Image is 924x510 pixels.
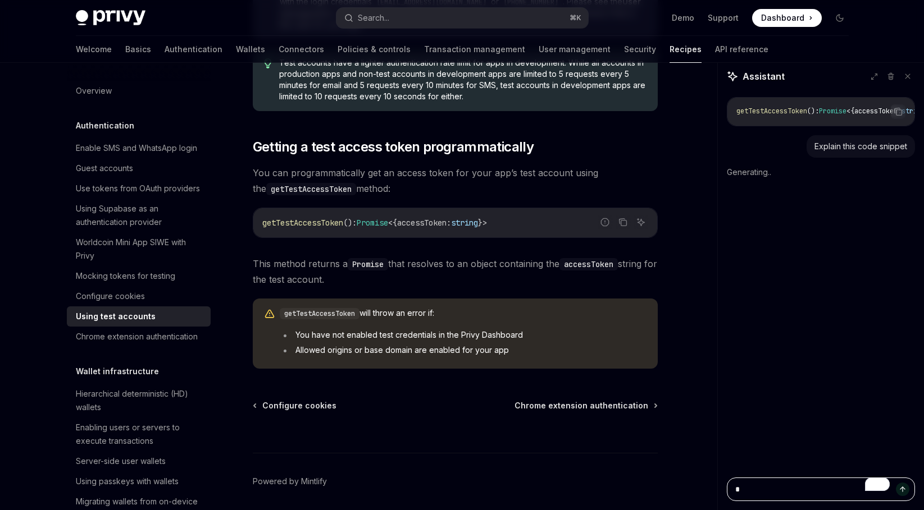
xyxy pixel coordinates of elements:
a: Powered by Mintlify [253,476,327,487]
svg: Warning [264,309,275,320]
span: accessToken [854,107,898,116]
a: Support [708,12,739,24]
div: Server-side user wallets [76,454,166,468]
span: You can programmatically get an access token for your app’s test account using the method: [253,165,658,196]
a: Transaction management [424,36,525,63]
span: } [478,218,483,228]
span: getTestAccessToken [736,107,807,116]
button: Ask AI [634,215,648,229]
span: (): [807,107,819,116]
div: Enable SMS and WhatsApp login [76,141,197,155]
img: dark logo [76,10,145,26]
a: Use tokens from OAuth providers [67,178,211,199]
span: Assistant [743,70,785,83]
a: Configure cookies [67,286,211,306]
a: Worldcoin Mini App SIWE with Privy [67,232,211,266]
div: Chrome extension authentication [76,330,198,343]
div: Overview [76,84,112,98]
a: Wallets [236,36,265,63]
span: string [451,218,478,228]
code: getTestAccessToken [280,308,359,319]
svg: Tip [264,58,272,68]
a: Using Supabase as an authentication provider [67,199,211,232]
span: < [846,107,850,116]
a: Hierarchical deterministic (HD) wallets [67,384,211,417]
div: Hierarchical deterministic (HD) wallets [76,387,204,414]
a: Policies & controls [338,36,411,63]
span: { [850,107,854,116]
a: Welcome [76,36,112,63]
a: Security [624,36,656,63]
button: Copy the contents from the code block [891,104,905,119]
a: Dashboard [752,9,822,27]
a: API reference [715,36,768,63]
a: Server-side user wallets [67,451,211,471]
a: Using passkeys with wallets [67,471,211,491]
span: Test accounts have a lighter authentication rate limit for apps in development. While all account... [279,57,646,102]
div: Worldcoin Mini App SIWE with Privy [76,236,204,263]
span: Chrome extension authentication [515,400,648,411]
code: Promise [348,258,388,270]
div: Configure cookies [76,290,145,303]
a: Chrome extension authentication [67,327,211,347]
span: Dashboard [761,12,804,24]
div: Explain this code snippet [814,141,907,152]
span: Getting a test access token programmatically [253,138,534,156]
a: Basics [125,36,151,63]
a: Enable SMS and WhatsApp login [67,138,211,158]
div: Guest accounts [76,162,133,175]
a: User management [539,36,611,63]
code: accessToken [559,258,618,270]
a: Enabling users or servers to execute transactions [67,417,211,451]
div: Enabling users or servers to execute transactions [76,421,204,448]
textarea: To enrich screen reader interactions, please activate Accessibility in Grammarly extension settings [727,477,915,501]
span: will throw an error if: [280,307,647,319]
span: > [483,218,487,228]
a: Connectors [279,36,324,63]
button: Copy the contents from the code block [616,215,630,229]
a: Demo [672,12,694,24]
div: Using passkeys with wallets [76,475,179,488]
a: Chrome extension authentication [515,400,657,411]
div: Using Supabase as an authentication provider [76,202,204,229]
a: Mocking tokens for testing [67,266,211,286]
span: { [393,218,397,228]
span: This method returns a that resolves to an object containing the string for the test account. [253,256,658,287]
a: Authentication [165,36,222,63]
li: You have not enabled test credentials in the Privy Dashboard [280,329,647,341]
div: Using test accounts [76,310,156,323]
span: : [447,218,451,228]
span: (): [343,218,357,228]
h5: Wallet infrastructure [76,365,159,378]
div: Mocking tokens for testing [76,269,175,283]
h5: Authentication [76,119,134,132]
span: Configure cookies [262,400,336,411]
a: Using test accounts [67,306,211,327]
button: Search...⌘K [336,8,588,28]
code: getTestAccessToken [266,183,356,195]
span: accessToken [397,218,447,228]
span: getTestAccessToken [262,218,343,228]
button: Toggle dark mode [831,9,849,27]
button: Send message [896,483,909,496]
a: Recipes [670,36,702,63]
a: Configure cookies [254,400,336,411]
a: Overview [67,81,211,101]
span: < [388,218,393,228]
li: Allowed origins or base domain are enabled for your app [280,344,647,356]
span: Promise [357,218,388,228]
a: Guest accounts [67,158,211,178]
div: Use tokens from OAuth providers [76,182,200,195]
span: Promise [819,107,846,116]
button: Report incorrect code [598,215,612,229]
div: Generating.. [727,158,915,187]
span: ⌘ K [570,13,581,22]
div: Search... [358,11,389,25]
